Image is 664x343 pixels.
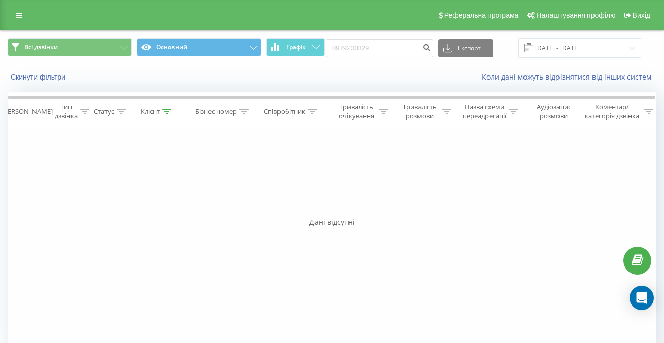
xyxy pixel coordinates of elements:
[264,107,305,116] div: Співробітник
[482,72,656,82] a: Коли дані можуть відрізнятися вiд інших систем
[141,107,160,116] div: Клієнт
[55,103,78,120] div: Тип дзвінка
[630,286,654,310] div: Open Intercom Messenger
[444,11,519,19] span: Реферальна програма
[536,11,615,19] span: Налаштування профілю
[137,38,261,56] button: Основний
[336,103,376,120] div: Тривалість очікування
[582,103,642,120] div: Коментар/категорія дзвінка
[8,38,132,56] button: Всі дзвінки
[8,217,656,227] div: Дані відсутні
[286,44,306,51] span: Графік
[438,39,493,57] button: Експорт
[529,103,578,120] div: Аудіозапис розмови
[2,107,53,116] div: [PERSON_NAME]
[400,103,440,120] div: Тривалість розмови
[266,38,325,56] button: Графік
[24,43,58,51] span: Всі дзвінки
[633,11,650,19] span: Вихід
[8,72,71,82] button: Скинути фільтри
[94,107,114,116] div: Статус
[326,39,433,57] input: Пошук за номером
[195,107,237,116] div: Бізнес номер
[463,103,506,120] div: Назва схеми переадресації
